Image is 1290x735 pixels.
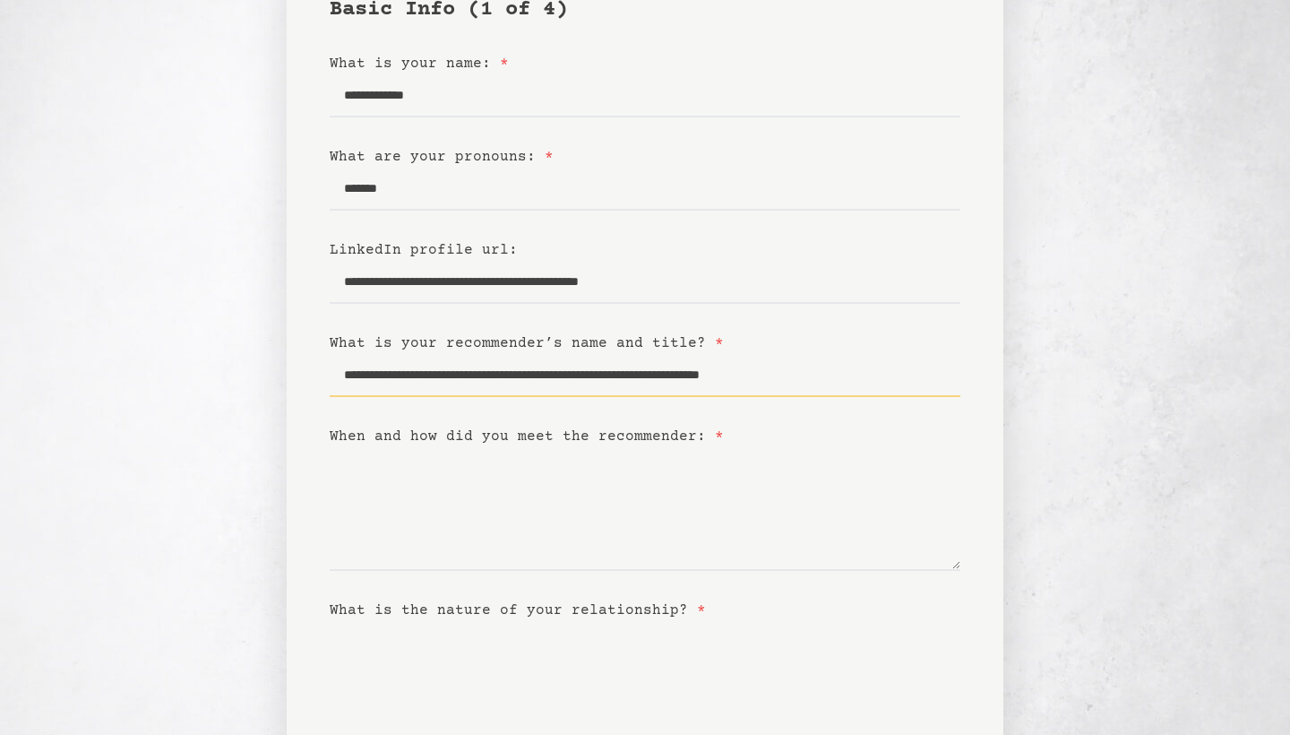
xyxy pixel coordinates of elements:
label: What is the nature of your relationship? [330,602,706,618]
label: What is your name: [330,56,509,72]
label: LinkedIn profile url: [330,242,518,258]
label: What is your recommender’s name and title? [330,335,724,351]
label: What are your pronouns: [330,149,554,165]
label: When and how did you meet the recommender: [330,428,724,445]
